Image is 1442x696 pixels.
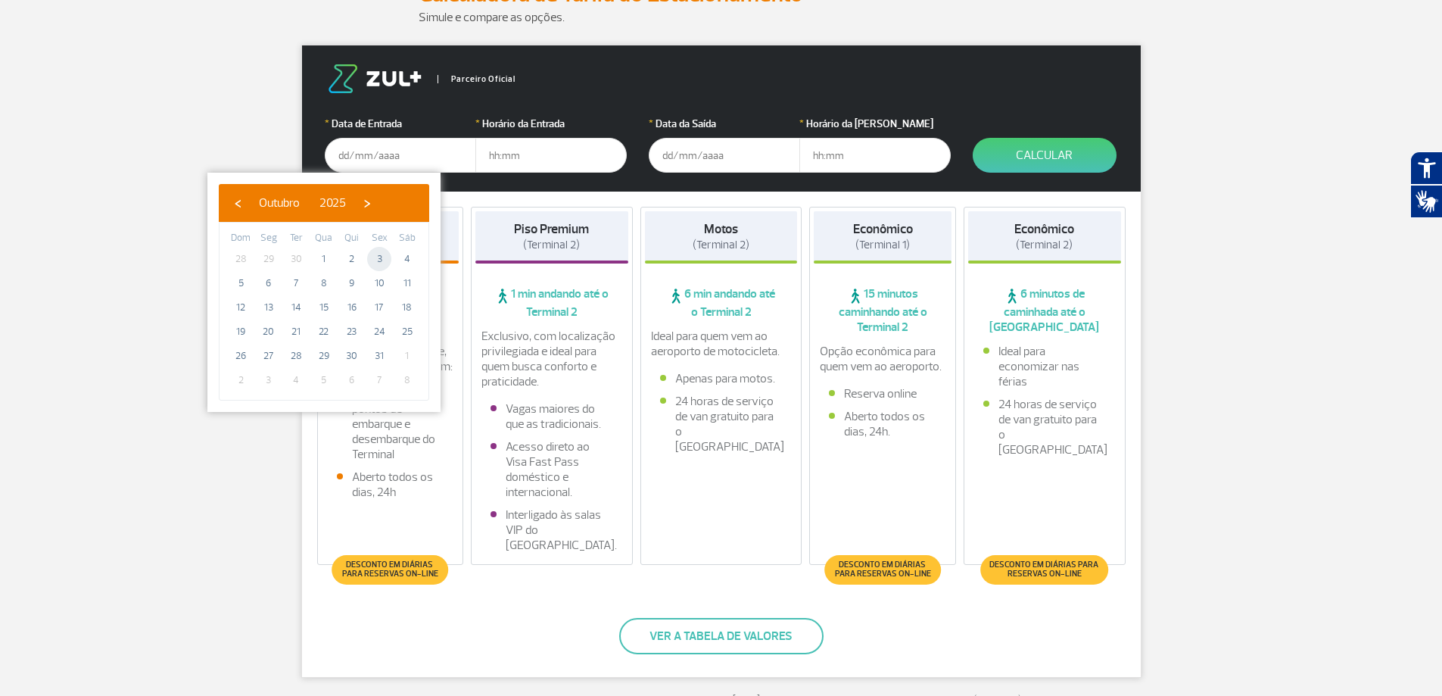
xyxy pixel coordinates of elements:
[395,344,419,368] span: 1
[325,116,476,132] label: Data de Entrada
[1410,185,1442,218] button: Abrir tradutor de língua de sinais.
[340,560,441,579] span: Desconto em diárias para reservas on-line
[338,230,366,247] th: weekday
[340,271,364,295] span: 9
[829,409,936,439] li: Aberto todos os dias, 24h.
[226,192,249,214] button: ‹
[310,230,338,247] th: weekday
[393,230,421,247] th: weekday
[799,116,951,132] label: Horário da [PERSON_NAME]
[855,238,910,252] span: (Terminal 1)
[255,230,283,247] th: weekday
[1014,221,1074,237] strong: Econômico
[366,230,394,247] th: weekday
[704,221,738,237] strong: Motos
[257,295,281,320] span: 13
[340,344,364,368] span: 30
[438,75,515,83] span: Parceiro Oficial
[799,138,951,173] input: hh:mm
[310,192,356,214] button: 2025
[988,560,1101,579] span: Desconto em diárias para reservas on-line
[319,195,346,211] span: 2025
[340,295,364,320] span: 16
[853,221,913,237] strong: Econômico
[226,193,378,208] bs-datepicker-navigation-view: ​ ​ ​
[312,247,336,271] span: 1
[284,271,308,295] span: 7
[340,247,364,271] span: 2
[395,295,419,320] span: 18
[284,295,308,320] span: 14
[367,271,391,295] span: 10
[619,618,824,654] button: Ver a tabela de valores
[395,368,419,392] span: 8
[284,368,308,392] span: 4
[514,221,589,237] strong: Piso Premium
[395,271,419,295] span: 11
[229,295,253,320] span: 12
[367,320,391,344] span: 24
[229,271,253,295] span: 5
[968,286,1121,335] span: 6 minutos de caminhada até o [GEOGRAPHIC_DATA]
[475,116,627,132] label: Horário da Entrada
[983,344,1106,389] li: Ideal para economizar nas férias
[367,247,391,271] span: 3
[395,247,419,271] span: 4
[257,247,281,271] span: 29
[1016,238,1073,252] span: (Terminal 2)
[475,286,628,320] span: 1 min andando até o Terminal 2
[257,320,281,344] span: 20
[820,344,945,374] p: Opção econômica para quem vem ao aeroporto.
[395,320,419,344] span: 25
[257,271,281,295] span: 6
[337,386,444,462] li: Fácil acesso aos pontos de embarque e desembarque do Terminal
[284,344,308,368] span: 28
[367,344,391,368] span: 31
[693,238,749,252] span: (Terminal 2)
[651,329,792,359] p: Ideal para quem vem ao aeroporto de motocicleta.
[325,64,425,93] img: logo-zul.png
[814,286,951,335] span: 15 minutos caminhando até o Terminal 2
[419,8,1024,27] p: Simule e compare as opções.
[367,368,391,392] span: 7
[229,247,253,271] span: 28
[491,401,613,432] li: Vagas maiores do que as tradicionais.
[491,507,613,553] li: Interligado às salas VIP do [GEOGRAPHIC_DATA].
[523,238,580,252] span: (Terminal 2)
[312,271,336,295] span: 8
[660,394,783,454] li: 24 horas de serviço de van gratuito para o [GEOGRAPHIC_DATA]
[475,138,627,173] input: hh:mm
[257,344,281,368] span: 27
[340,368,364,392] span: 6
[491,439,613,500] li: Acesso direto ao Visa Fast Pass doméstico e internacional.
[257,368,281,392] span: 3
[649,138,800,173] input: dd/mm/aaaa
[983,397,1106,457] li: 24 horas de serviço de van gratuito para o [GEOGRAPHIC_DATA]
[325,138,476,173] input: dd/mm/aaaa
[312,295,336,320] span: 15
[284,247,308,271] span: 30
[284,320,308,344] span: 21
[356,192,378,214] button: ›
[832,560,933,579] span: Desconto em diárias para reservas on-line
[229,320,253,344] span: 19
[1410,151,1442,185] button: Abrir recursos assistivos.
[312,344,336,368] span: 29
[227,230,255,247] th: weekday
[207,173,441,412] bs-datepicker-container: calendar
[312,320,336,344] span: 22
[282,230,310,247] th: weekday
[340,320,364,344] span: 23
[367,295,391,320] span: 17
[481,329,622,389] p: Exclusivo, com localização privilegiada e ideal para quem busca conforto e praticidade.
[229,344,253,368] span: 26
[259,195,300,211] span: Outubro
[829,386,936,401] li: Reserva online
[660,371,783,386] li: Apenas para motos.
[649,116,800,132] label: Data da Saída
[973,138,1117,173] button: Calcular
[312,368,336,392] span: 5
[645,286,798,320] span: 6 min andando até o Terminal 2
